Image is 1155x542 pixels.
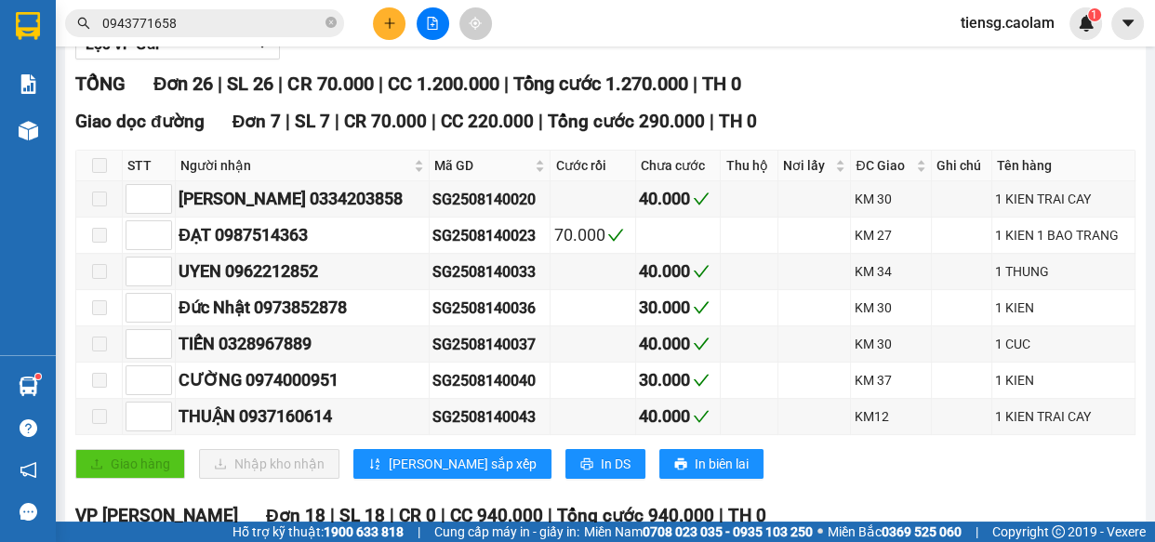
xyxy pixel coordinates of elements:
[557,505,714,526] span: Tổng cước 940.000
[156,88,256,112] li: (c) 2017
[430,290,551,326] td: SG2508140036
[995,370,1132,390] div: 1 KIEN
[153,73,213,95] span: Đơn 26
[179,295,426,321] div: Đức Nhật 0973852878
[992,151,1135,181] th: Tên hàng
[693,299,710,316] span: check
[1091,8,1097,21] span: 1
[854,334,927,354] div: KM 30
[179,403,426,430] div: THUẬN 0937160614
[783,155,831,176] span: Nơi lấy
[430,399,551,435] td: SG2508140043
[639,295,718,321] div: 30.000
[434,522,579,542] span: Cung cấp máy in - giấy in:
[693,263,710,280] span: check
[995,225,1132,245] div: 1 KIEN 1 BAO TRANG
[202,23,246,68] img: logo.jpg
[123,151,176,181] th: STT
[854,261,927,282] div: KM 34
[20,461,37,479] span: notification
[659,449,763,479] button: printerIn biên lai
[430,326,551,363] td: SG2508140037
[692,73,697,95] span: |
[441,505,445,526] span: |
[693,372,710,389] span: check
[278,73,283,95] span: |
[430,254,551,290] td: SG2508140033
[75,73,126,95] span: TỔNG
[102,13,322,33] input: Tìm tên, số ĐT hoặc mã đơn
[995,334,1132,354] div: 1 CUC
[721,151,778,181] th: Thu hộ
[432,333,547,356] div: SG2508140037
[639,367,718,393] div: 30.000
[854,225,927,245] div: KM 27
[946,11,1069,34] span: tiensg.caolam
[643,524,813,539] strong: 0708 023 035 - 0935 103 250
[19,377,38,396] img: warehouse-icon
[390,505,394,526] span: |
[719,505,724,526] span: |
[995,261,1132,282] div: 1 THUNG
[854,297,927,318] div: KM 30
[353,449,551,479] button: sort-ascending[PERSON_NAME] sắp xếp
[378,73,382,95] span: |
[179,258,426,284] div: UYEN 0962212852
[450,505,543,526] span: CC 940.000
[434,155,531,176] span: Mã GD
[20,503,37,521] span: message
[324,524,404,539] strong: 1900 633 818
[639,258,718,284] div: 40.000
[693,191,710,207] span: check
[368,457,381,472] span: sort-ascending
[503,73,508,95] span: |
[75,505,238,526] span: VP [PERSON_NAME]
[120,27,179,178] b: BIÊN NHẬN GỬI HÀNG HÓA
[580,457,593,472] span: printer
[335,111,339,132] span: |
[19,74,38,94] img: solution-icon
[695,454,749,474] span: In biên lai
[932,151,992,181] th: Ghi chú
[548,505,552,526] span: |
[817,528,823,535] span: ⚪️
[383,17,396,30] span: plus
[430,363,551,399] td: SG2508140040
[432,405,547,429] div: SG2508140043
[854,189,927,209] div: KM 30
[469,17,482,30] span: aim
[854,406,927,427] div: KM12
[75,449,185,479] button: uploadGiao hàng
[639,403,718,430] div: 40.000
[728,505,766,526] span: TH 0
[373,7,405,40] button: plus
[199,449,339,479] button: downloadNhập kho nhận
[227,73,273,95] span: SL 26
[553,222,632,248] div: 70.000
[417,7,449,40] button: file-add
[601,454,631,474] span: In DS
[882,524,962,539] strong: 0369 525 060
[551,151,636,181] th: Cước rồi
[430,218,551,254] td: SG2508140023
[459,7,492,40] button: aim
[1088,8,1101,21] sup: 1
[584,522,813,542] span: Miền Nam
[441,111,534,132] span: CC 220.000
[426,17,439,30] span: file-add
[266,505,325,526] span: Đơn 18
[1120,15,1136,32] span: caret-down
[77,17,90,30] span: search
[431,111,436,132] span: |
[325,15,337,33] span: close-circle
[995,406,1132,427] div: 1 KIEN TRAI CAY
[339,505,385,526] span: SL 18
[418,522,420,542] span: |
[548,111,705,132] span: Tổng cước 290.000
[285,111,290,132] span: |
[976,522,978,542] span: |
[16,12,40,40] img: logo-vxr
[1078,15,1095,32] img: icon-new-feature
[639,331,718,357] div: 40.000
[432,224,547,247] div: SG2508140023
